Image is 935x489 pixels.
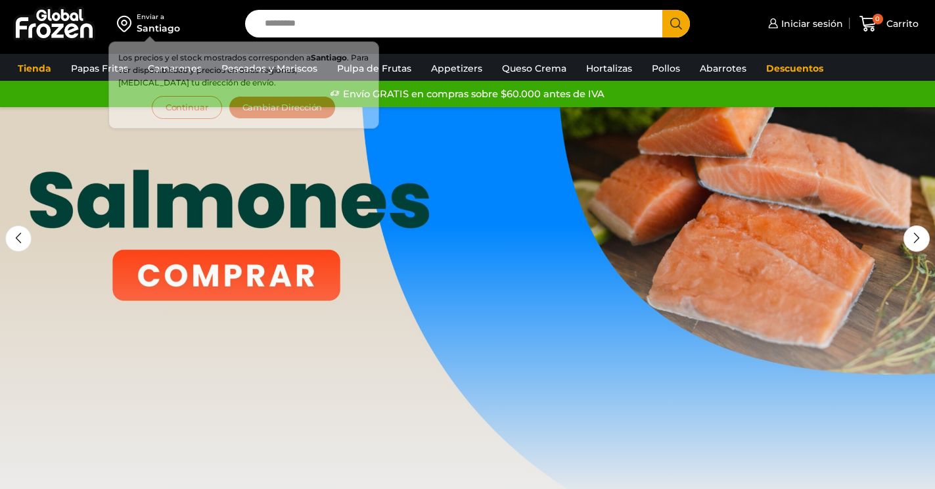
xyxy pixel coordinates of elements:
a: Abarrotes [693,56,753,81]
a: Papas Fritas [64,56,135,81]
button: Cambiar Dirección [229,96,336,119]
div: Enviar a [137,12,180,22]
a: Tienda [11,56,58,81]
a: Pollos [645,56,687,81]
button: Continuar [152,96,222,119]
button: Search button [662,10,690,37]
span: Carrito [883,17,919,30]
a: Iniciar sesión [765,11,843,37]
a: 0 Carrito [856,9,922,39]
p: Los precios y el stock mostrados corresponden a . Para ver disponibilidad y precios en otras regi... [118,51,369,89]
a: Appetizers [424,56,489,81]
img: address-field-icon.svg [117,12,137,35]
strong: Santiago [311,53,347,62]
a: Hortalizas [580,56,639,81]
a: Queso Crema [495,56,573,81]
div: Santiago [137,22,180,35]
a: Descuentos [760,56,830,81]
span: Iniciar sesión [778,17,843,30]
span: 0 [873,14,883,24]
